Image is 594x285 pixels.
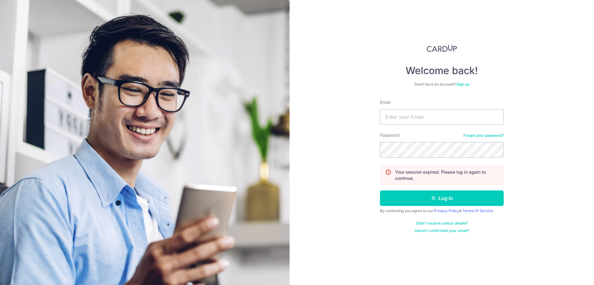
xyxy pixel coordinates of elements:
input: Enter your Email [380,109,504,125]
p: Your session expired. Please log in again to continue. [395,169,498,181]
div: Don’t have an account? [380,82,504,87]
a: Privacy Policy [434,208,459,213]
a: Forgot your password? [463,133,504,138]
button: Log in [380,190,504,206]
img: CardUp Logo [427,45,457,52]
a: Didn't receive unlock details? [416,221,468,226]
label: Email [380,99,390,105]
h4: Welcome back! [380,65,504,77]
div: By continuing you agree to our & [380,208,504,213]
label: Password [380,132,400,138]
a: Sign up [456,82,469,87]
a: Haven't confirmed your email? [415,228,469,233]
a: Terms Of Service [463,208,493,213]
